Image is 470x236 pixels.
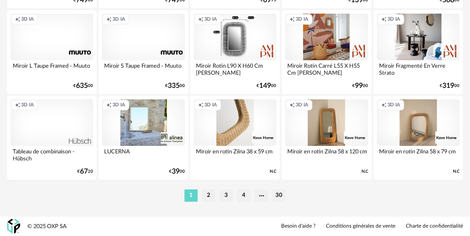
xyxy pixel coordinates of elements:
li: 4 [237,189,250,202]
span: 149 [259,83,271,89]
span: Creation icon [15,102,20,109]
span: 3D IA [204,102,217,109]
span: 3D IA [112,102,125,109]
span: Creation icon [15,16,20,23]
a: Creation icon 3D IA Miroir en rotin Zilna 58 x 120 cm N.C [282,96,371,180]
a: Creation icon 3D IA Miroir Rotin Carré L55 X H55 Cm [PERSON_NAME] €9900 [282,10,371,94]
div: € 00 [165,83,185,89]
a: Besoin d'aide ? [281,223,315,230]
span: 335 [168,83,180,89]
span: N.C [270,169,276,174]
span: 39 [172,169,180,174]
a: Creation icon 3D IA Miroir L Taupe Framed - Muuto €63500 [7,10,97,94]
a: Creation icon 3D IA Miroir Rotin L90 X H60 Cm [PERSON_NAME] €14900 [190,10,280,94]
li: 1 [184,189,198,202]
a: Charte de confidentialité [406,223,463,230]
div: € 00 [440,83,459,89]
div: € 00 [257,83,276,89]
a: Creation icon 3D IA Miroir en rotin Zilna 58 x 79 cm N.C [373,96,463,180]
div: € 20 [77,169,93,174]
div: Miroir S Taupe Framed - Muuto [102,60,184,78]
span: 3D IA [112,16,125,23]
span: Creation icon [289,102,295,109]
span: 3D IA [296,16,308,23]
div: Tableau de combinaison - Hübsch [11,146,93,163]
span: N.C [362,169,368,174]
div: Miroir Fragmenté En Verre Strato [377,60,459,78]
span: 319 [442,83,454,89]
span: Creation icon [106,102,112,109]
span: Creation icon [381,16,387,23]
div: LUCERNA [102,146,184,163]
div: Miroir en rotin Zilna 58 x 120 cm [285,146,368,163]
div: € 00 [169,169,185,174]
li: 30 [272,189,286,202]
a: Creation icon 3D IA Tableau de combinaison - Hübsch €6720 [7,96,97,180]
a: Creation icon 3D IA Miroir Fragmenté En Verre Strato €31900 [373,10,463,94]
div: © 2025 OXP SA [27,223,67,230]
span: Creation icon [198,102,203,109]
a: Creation icon 3D IA LUCERNA €3900 [98,96,188,180]
span: 635 [76,83,88,89]
span: N.C [453,169,459,174]
span: Creation icon [106,16,112,23]
span: 99 [355,83,363,89]
div: € 00 [73,83,93,89]
div: Miroir L Taupe Framed - Muuto [11,60,93,78]
div: Miroir en rotin Zilna 58 x 79 cm [377,146,459,163]
span: 3D IA [387,16,400,23]
div: € 00 [352,83,368,89]
span: Creation icon [289,16,295,23]
span: 3D IA [296,102,308,109]
span: 3D IA [21,16,34,23]
li: 3 [220,189,233,202]
div: Miroir Rotin L90 X H60 Cm [PERSON_NAME] [194,60,276,78]
span: 3D IA [204,16,217,23]
span: 67 [80,169,88,174]
a: Conditions générales de vente [326,223,395,230]
a: Creation icon 3D IA Miroir en rotin Zilna 38 x 59 cm N.C [190,96,280,180]
span: Creation icon [381,102,387,109]
div: Miroir Rotin Carré L55 X H55 Cm [PERSON_NAME] [285,60,368,78]
span: Creation icon [198,16,203,23]
div: Miroir en rotin Zilna 38 x 59 cm [194,146,276,163]
img: OXP [7,219,20,234]
span: 3D IA [387,102,400,109]
span: 3D IA [21,102,34,109]
a: Creation icon 3D IA Miroir S Taupe Framed - Muuto €33500 [98,10,188,94]
li: 2 [202,189,215,202]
